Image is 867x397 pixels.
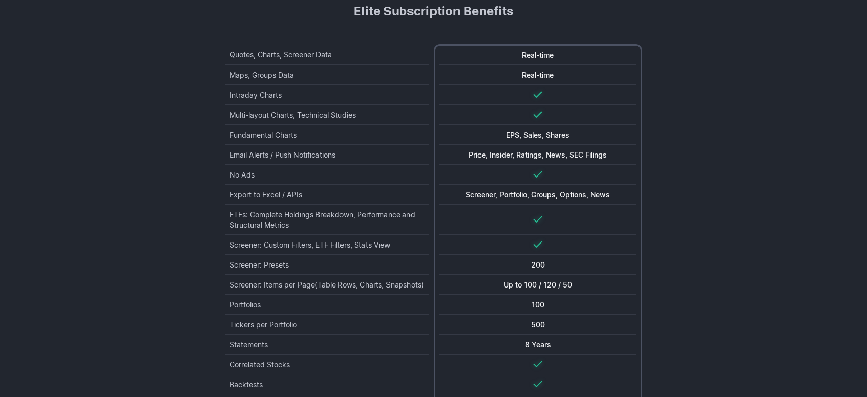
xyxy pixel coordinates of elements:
[443,50,632,60] div: Real-time
[443,260,632,270] div: 200
[230,260,425,270] div: Screener: Presets
[230,280,425,290] div: Screener: Items per Page
[443,280,632,290] div: Up to 100 / 120 / 50
[230,49,425,60] div: Quotes, Charts, Screener Data
[443,150,632,160] div: Price, Insider, Ratings, News, SEC Filings
[230,170,425,180] div: No Ads
[443,190,632,200] div: Screener, Portfolio, Groups, Options, News
[230,90,425,100] div: Intraday Charts
[230,240,425,250] div: Screener: Custom Filters, ETF Filters, Stats View
[230,320,425,330] div: Tickers per Portfolio
[443,300,632,310] div: 100
[443,70,632,80] div: Real-time
[315,280,424,289] span: (Table Rows, Charts, Snapshots)
[230,340,425,350] div: Statements
[230,110,425,120] div: Multi-layout Charts, Technical Studies
[230,210,425,230] div: ETFs: Complete Holdings Breakdown, Performance and Structural Metrics
[443,320,632,330] div: 500
[230,70,425,80] div: Maps, Groups Data
[230,300,425,310] div: Portfolios
[230,360,425,370] div: Correlated Stocks
[230,190,425,200] div: Export to Excel / APIs
[230,130,425,140] div: Fundamental Charts
[443,340,632,350] div: 8 Years
[443,130,632,140] div: EPS, Sales, Shares
[230,150,425,160] div: Email Alerts / Push Notifications
[230,380,425,390] div: Backtests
